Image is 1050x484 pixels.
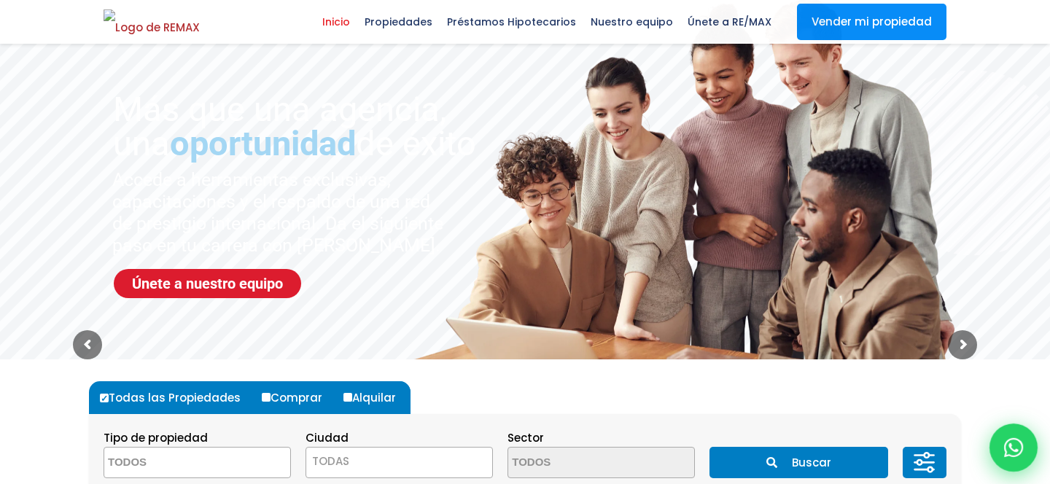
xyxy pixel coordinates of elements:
span: TODAS [306,451,492,472]
textarea: Search [508,448,650,479]
input: Alquilar [343,393,352,402]
a: Vender mi propiedad [797,4,946,40]
sr7-txt: Más que una agencia, una de éxito [113,92,502,160]
span: TODAS [306,447,493,478]
label: Alquilar [340,381,411,414]
span: Nuestro equipo [583,11,680,33]
span: oportunidad [170,123,356,163]
input: Comprar [262,393,271,402]
span: Únete a RE/MAX [680,11,779,33]
span: Inicio [315,11,357,33]
span: Tipo de propiedad [104,430,208,445]
span: Préstamos Hipotecarios [440,11,583,33]
sr7-txt: Accede a herramientas exclusivas, capacitaciones y el respaldo de una red de prestigio internacio... [112,169,447,257]
span: Sector [507,430,544,445]
input: Todas las Propiedades [100,394,109,402]
label: Comprar [258,381,337,414]
a: Únete a nuestro equipo [114,269,301,298]
span: Propiedades [357,11,440,33]
img: Logo de REMAX [104,9,200,35]
span: Ciudad [306,430,349,445]
button: Buscar [709,447,887,478]
textarea: Search [104,448,246,479]
label: Todas las Propiedades [96,381,255,414]
span: TODAS [312,453,349,469]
